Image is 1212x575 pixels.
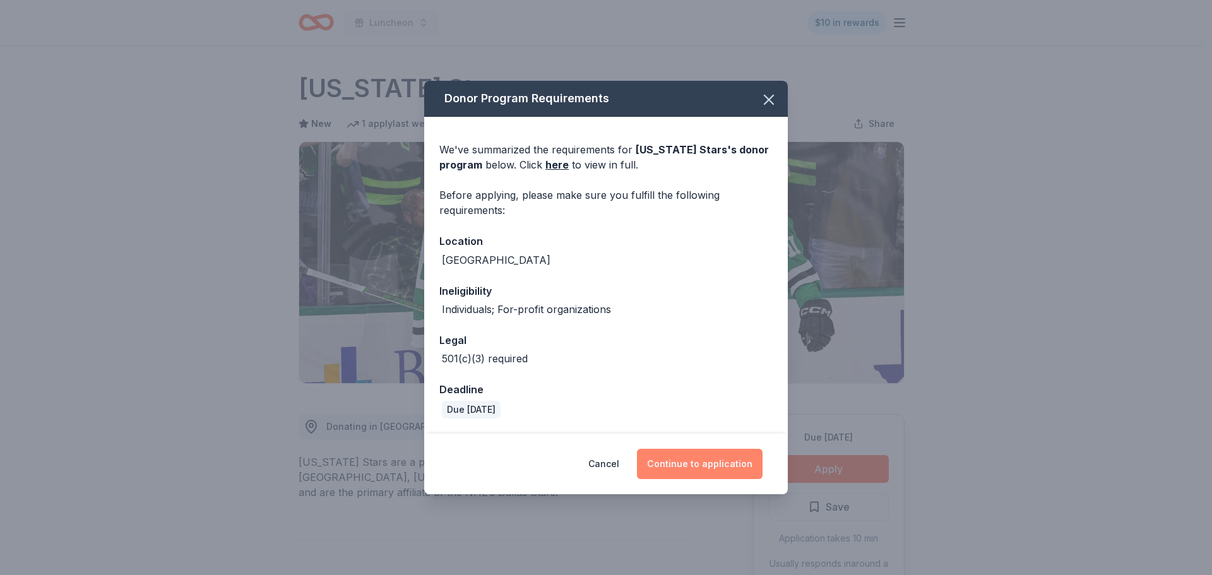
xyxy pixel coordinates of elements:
div: 501(c)(3) required [442,351,528,366]
div: Legal [439,332,773,348]
div: Donor Program Requirements [424,81,788,117]
button: Cancel [588,449,619,479]
div: Before applying, please make sure you fulfill the following requirements: [439,187,773,218]
div: We've summarized the requirements for below. Click to view in full. [439,142,773,172]
button: Continue to application [637,449,763,479]
div: Ineligibility [439,283,773,299]
div: Individuals; For-profit organizations [442,302,611,317]
div: [GEOGRAPHIC_DATA] [442,252,550,268]
div: Location [439,233,773,249]
a: here [545,157,569,172]
div: Due [DATE] [442,401,501,418]
div: Deadline [439,381,773,398]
